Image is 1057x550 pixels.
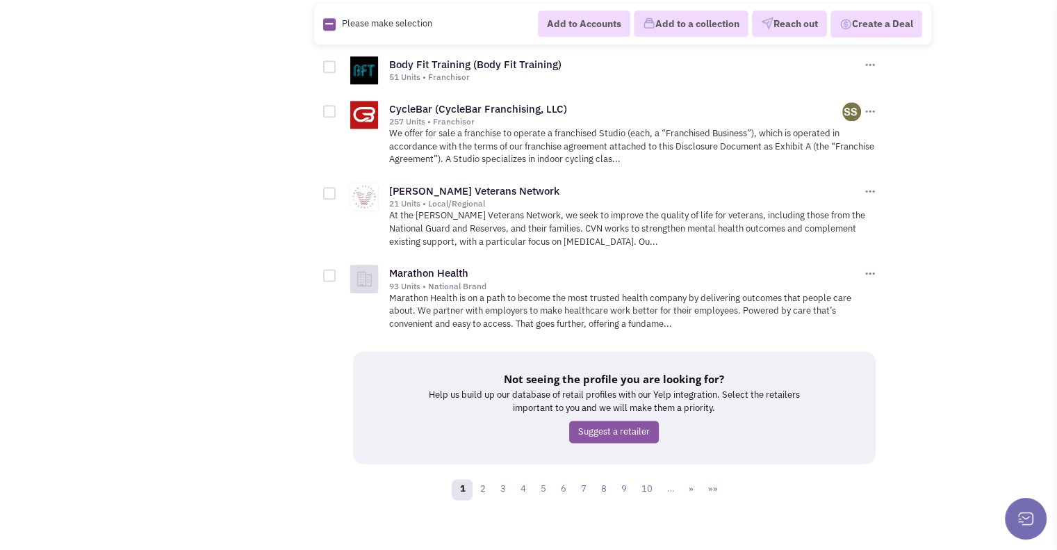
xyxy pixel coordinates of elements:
a: Marathon Health [389,266,468,280]
a: 3 [492,479,513,500]
div: 93 Units • National Brand [389,281,862,292]
div: 51 Units • Franchisor [389,72,862,83]
img: icon-collection-lavender.png [643,17,655,30]
a: [PERSON_NAME] Veterans Network [389,184,559,197]
a: 8 [593,479,614,500]
a: Body Fit Training (Body Fit Training) [389,58,562,71]
a: … [659,479,681,500]
a: 5 [532,479,553,500]
button: Add to Accounts [538,10,630,37]
a: CycleBar (CycleBar Franchising, LLC) [389,102,567,115]
img: VectorPaper_Plane.png [761,17,773,30]
a: 1 [452,479,473,500]
a: 2 [472,479,493,500]
p: Help us build up our database of retail profiles with our Yelp integration. Select the retailers ... [423,389,806,414]
img: Deal-Dollar.png [839,17,852,32]
a: »» [700,479,725,500]
a: Suggest a retailer [569,421,659,444]
img: Rectangle.png [323,18,336,31]
div: 257 Units • Franchisor [389,116,843,127]
p: We offer for sale a franchise to operate a franchised Studio (each, a “Franchised Business”), whi... [389,127,878,166]
img: h4i0ijJ-6UyFiWwNhxl-_w.png [842,102,861,121]
span: Please make selection [342,17,432,29]
a: 6 [552,479,573,500]
a: » [680,479,700,500]
button: Add to a collection [634,11,748,38]
button: Reach out [752,11,827,38]
a: 9 [613,479,634,500]
h5: Not seeing the profile you are looking for? [423,372,806,386]
p: At the [PERSON_NAME] Veterans Network, we seek to improve the quality of life for veterans, inclu... [389,209,878,248]
a: 10 [633,479,659,500]
div: 21 Units • Local/Regional [389,198,862,209]
button: Create a Deal [830,10,922,38]
p: Marathon Health is on a path to become the most trusted health company by delivering outcomes tha... [389,292,878,331]
a: 4 [512,479,533,500]
a: 7 [573,479,593,500]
